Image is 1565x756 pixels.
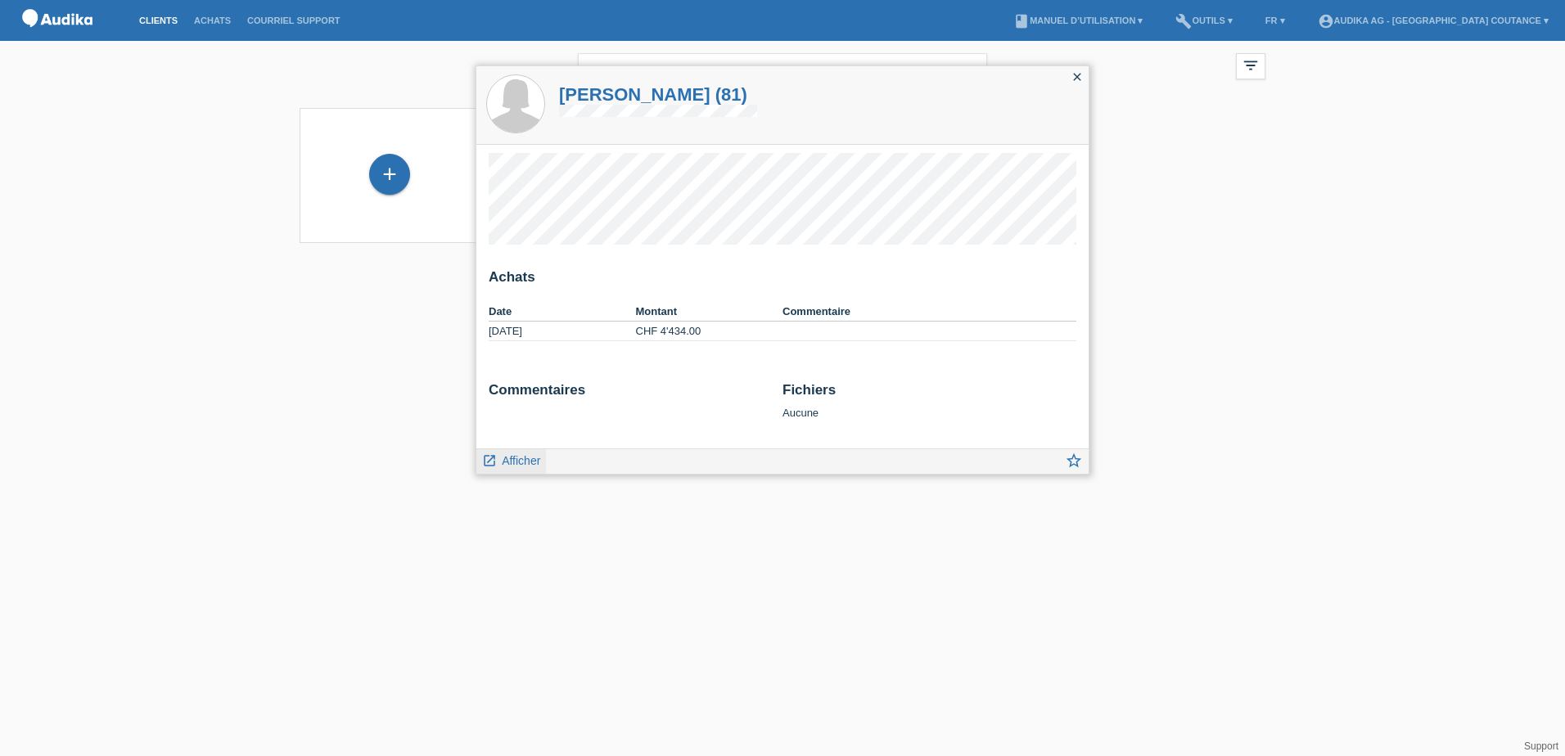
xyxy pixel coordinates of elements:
[1524,740,1558,752] a: Support
[16,32,98,44] a: POS — MF Group
[186,16,239,25] a: Achats
[482,453,497,468] i: launch
[1175,13,1192,29] i: build
[559,84,757,105] a: [PERSON_NAME] (81)
[370,160,409,188] div: Enregistrer le client
[1065,452,1083,470] i: star_border
[782,382,1076,407] h2: Fichiers
[131,16,186,25] a: Clients
[1071,70,1084,83] i: close
[578,53,987,92] input: Recherche...
[482,449,540,470] a: launch Afficher
[239,16,348,25] a: Courriel Support
[1013,13,1030,29] i: book
[1242,56,1260,74] i: filter_list
[1005,16,1151,25] a: bookManuel d’utilisation ▾
[1065,453,1083,474] a: star_border
[1257,16,1293,25] a: FR ▾
[502,454,540,467] span: Afficher
[959,62,979,82] i: close
[1310,16,1557,25] a: account_circleAudika AG - [GEOGRAPHIC_DATA] Coutance ▾
[489,322,636,341] td: [DATE]
[489,382,770,407] h2: Commentaires
[489,269,1076,294] h2: Achats
[782,382,1076,419] div: Aucune
[489,302,636,322] th: Date
[782,302,1076,322] th: Commentaire
[636,322,783,341] td: CHF 4'434.00
[1318,13,1334,29] i: account_circle
[1167,16,1240,25] a: buildOutils ▾
[636,302,783,322] th: Montant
